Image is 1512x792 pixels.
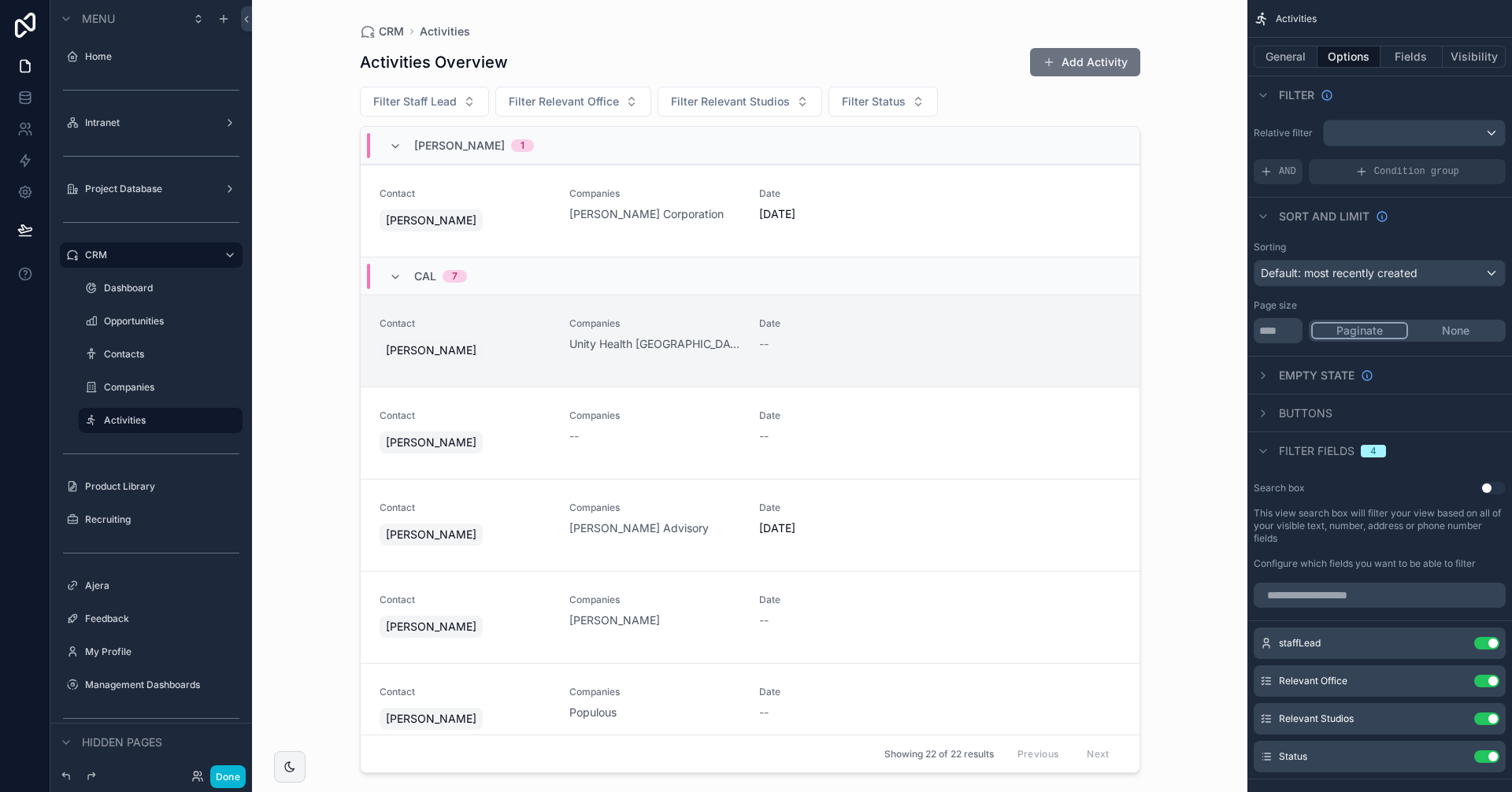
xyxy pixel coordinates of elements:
[380,686,550,698] span: Contact
[569,686,740,698] span: Companies
[386,527,476,542] span: [PERSON_NAME]
[1030,48,1140,76] button: Add Activity
[1279,87,1314,103] span: Filter
[658,87,822,117] button: Select Button
[1374,165,1459,178] span: Condition group
[759,594,930,606] span: Date
[1254,507,1506,545] label: This view search box will filter your view based on all of your visible text, number, address or ...
[1254,557,1476,570] label: Configure which fields you want to be able to filter
[361,663,1140,755] a: Contact[PERSON_NAME]CompaniesPopulousDate--
[759,409,930,422] span: Date
[1380,46,1443,68] button: Fields
[569,428,579,444] span: --
[569,705,617,720] a: Populous
[1279,405,1332,421] span: Buttons
[569,594,740,606] span: Companies
[85,613,239,625] label: Feedback
[569,187,740,200] span: Companies
[759,428,769,444] span: --
[85,50,239,63] label: Home
[569,317,740,330] span: Companies
[569,520,709,536] a: [PERSON_NAME] Advisory
[1254,482,1305,494] label: Search box
[85,480,239,493] a: Product Library
[414,268,436,284] span: Cal
[104,414,233,427] a: Activities
[759,705,769,720] span: --
[1279,750,1307,763] span: Status
[361,294,1140,387] a: Contact[PERSON_NAME]CompaniesUnity Health [GEOGRAPHIC_DATA]Date--
[1279,712,1354,725] span: Relevant Studios
[104,381,239,394] label: Companies
[104,348,239,361] label: Contacts
[104,282,239,294] a: Dashboard
[1279,368,1354,383] span: Empty state
[509,94,619,109] span: Filter Relevant Office
[380,594,550,606] span: Contact
[759,686,930,698] span: Date
[380,409,550,422] span: Contact
[85,646,239,658] label: My Profile
[386,711,476,727] span: [PERSON_NAME]
[759,613,769,628] span: --
[360,87,489,117] button: Select Button
[386,342,476,358] span: [PERSON_NAME]
[420,24,470,39] a: Activities
[1254,46,1317,68] button: General
[1408,322,1503,339] button: None
[1254,299,1297,312] label: Page size
[361,571,1140,663] a: Contact[PERSON_NAME]Companies[PERSON_NAME]Date--
[386,213,476,228] span: [PERSON_NAME]
[380,501,550,514] span: Contact
[569,409,740,422] span: Companies
[759,187,930,200] span: Date
[671,94,790,109] span: Filter Relevant Studios
[85,679,239,691] a: Management Dashboards
[569,206,724,222] a: [PERSON_NAME] Corporation
[1261,266,1417,279] span: Default: most recently created
[360,51,508,73] h1: Activities Overview
[1370,445,1377,457] div: 4
[1279,675,1347,687] span: Relevant Office
[759,501,930,514] span: Date
[759,317,930,330] span: Date
[569,613,660,628] a: [PERSON_NAME]
[569,501,740,514] span: Companies
[82,735,162,750] span: Hidden pages
[1317,46,1380,68] button: Options
[1311,322,1408,339] button: Paginate
[828,87,938,117] button: Select Button
[361,387,1140,479] a: Contact[PERSON_NAME]Companies--Date--
[884,748,994,761] span: Showing 22 of 22 results
[1279,209,1369,224] span: Sort And Limit
[1443,46,1506,68] button: Visibility
[569,336,740,352] a: Unity Health [GEOGRAPHIC_DATA]
[386,619,476,635] span: [PERSON_NAME]
[495,87,651,117] button: Select Button
[85,513,239,526] label: Recruiting
[452,270,458,283] div: 7
[1279,443,1354,459] span: Filter fields
[210,765,246,788] button: Done
[85,249,211,261] label: CRM
[104,315,239,328] label: Opportunities
[85,183,217,195] label: Project Database
[521,139,524,152] div: 1
[85,117,217,129] label: Intranet
[85,579,239,592] label: Ajera
[379,24,404,39] span: CRM
[361,479,1140,571] a: Contact[PERSON_NAME]Companies[PERSON_NAME] AdvisoryDate[DATE]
